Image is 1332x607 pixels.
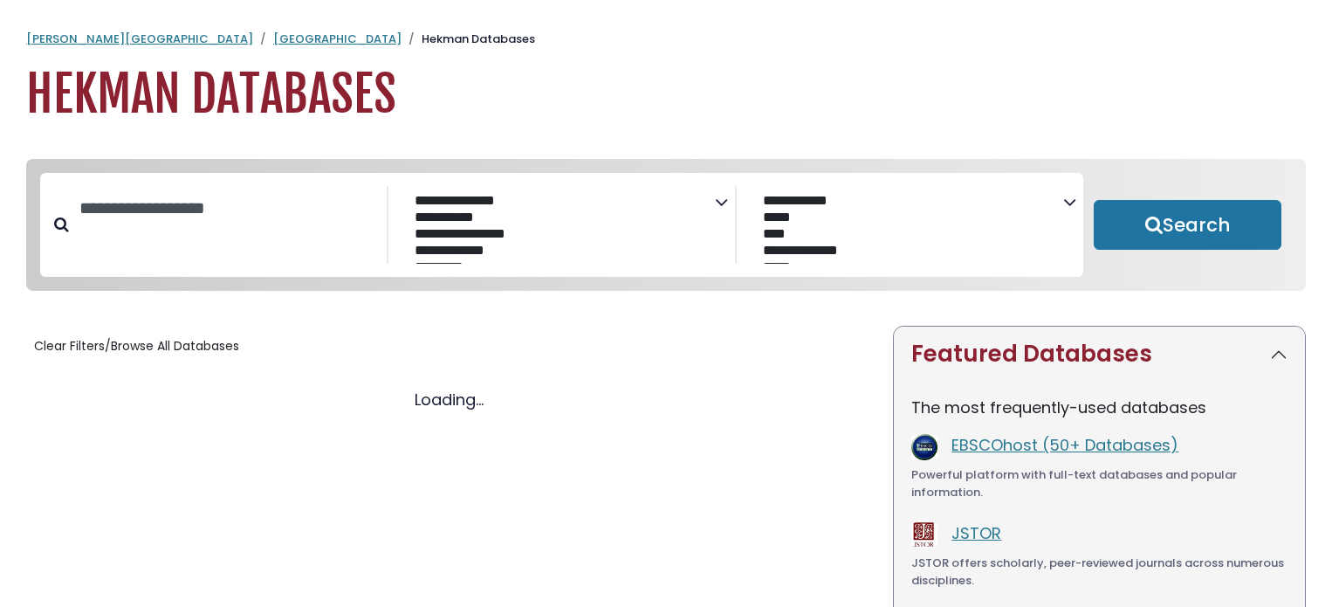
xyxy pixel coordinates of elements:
[894,327,1305,382] button: Featured Databases
[26,31,1306,48] nav: breadcrumb
[1094,200,1281,251] button: Submit for Search Results
[951,434,1178,456] a: EBSCOhost (50+ Databases)
[751,189,1063,264] select: Database Vendors Filter
[26,159,1306,292] nav: Search filters
[402,189,715,264] select: Database Subject Filter
[402,31,535,48] li: Hekman Databases
[26,388,872,411] div: Loading...
[26,66,1306,124] h1: Hekman Databases
[911,466,1287,500] div: Powerful platform with full-text databases and popular information.
[911,555,1287,589] div: JSTOR offers scholarly, peer-reviewed journals across numerous disciplines.
[26,31,253,47] a: [PERSON_NAME][GEOGRAPHIC_DATA]
[951,522,1001,544] a: JSTOR
[69,194,387,223] input: Search database by title or keyword
[26,333,247,360] button: Clear Filters/Browse All Databases
[273,31,402,47] a: [GEOGRAPHIC_DATA]
[911,396,1287,419] p: The most frequently-used databases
